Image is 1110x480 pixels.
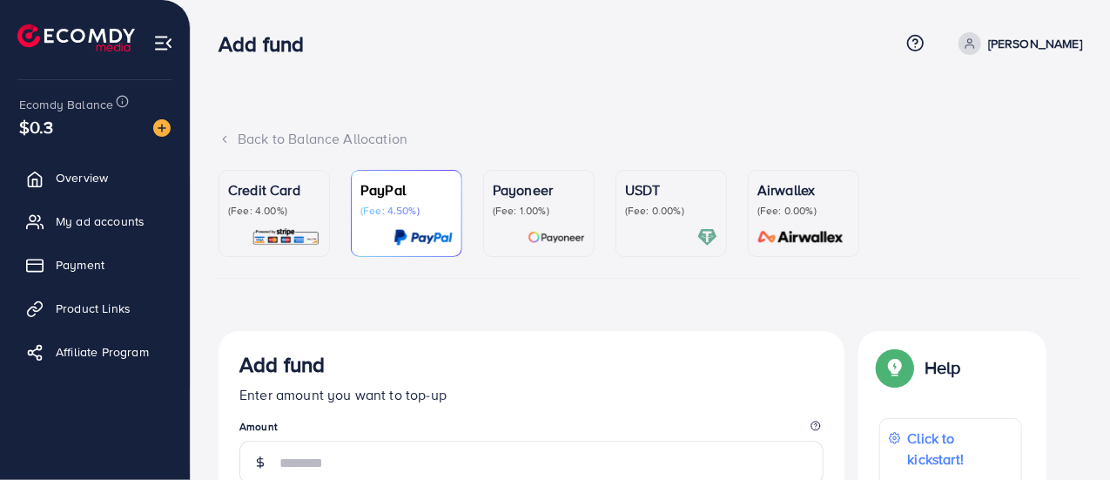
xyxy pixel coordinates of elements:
span: Product Links [56,300,131,317]
h3: Add fund [239,352,325,377]
p: (Fee: 0.00%) [625,204,717,218]
a: Affiliate Program [13,335,177,369]
p: Enter amount you want to top-up [239,384,824,405]
a: Payment [13,247,177,282]
p: (Fee: 4.00%) [228,204,320,218]
p: (Fee: 1.00%) [493,204,585,218]
p: Help [925,357,961,378]
span: Affiliate Program [56,343,149,361]
img: card [252,227,320,247]
span: Ecomdy Balance [19,96,113,113]
p: (Fee: 4.50%) [360,204,453,218]
p: Airwallex [757,179,850,200]
img: card [528,227,585,247]
iframe: Chat [1036,402,1097,467]
p: Payoneer [493,179,585,200]
a: My ad accounts [13,204,177,239]
h3: Add fund [219,31,318,57]
img: card [394,227,453,247]
p: (Fee: 0.00%) [757,204,850,218]
img: menu [153,33,173,53]
img: card [697,227,717,247]
a: [PERSON_NAME] [952,32,1082,55]
div: Back to Balance Allocation [219,129,1082,149]
p: [PERSON_NAME] [988,33,1082,54]
img: logo [17,24,135,51]
span: Payment [56,256,104,274]
p: USDT [625,179,717,200]
p: PayPal [360,179,453,200]
a: Overview [13,160,177,195]
a: Product Links [13,291,177,326]
img: Popup guide [879,352,911,383]
p: Credit Card [228,179,320,200]
img: image [153,119,171,137]
p: Click to kickstart! [908,428,1012,470]
span: $0.3 [19,114,54,139]
legend: Amount [239,419,824,441]
span: Overview [56,169,108,186]
span: My ad accounts [56,213,145,230]
img: card [752,227,850,247]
